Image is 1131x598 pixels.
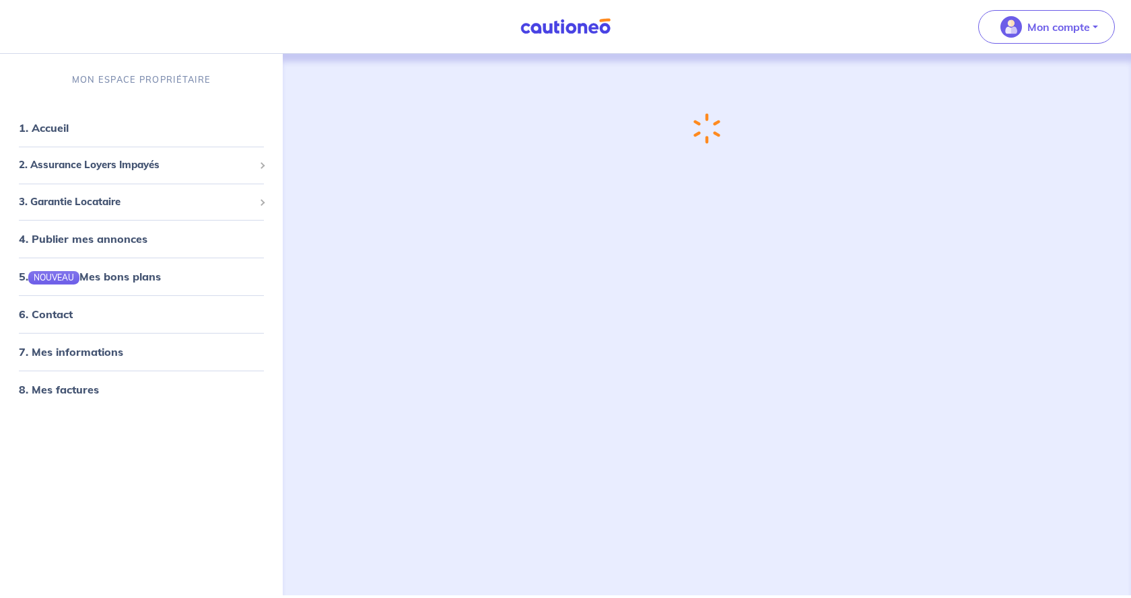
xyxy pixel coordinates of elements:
[19,157,254,173] span: 2. Assurance Loyers Impayés
[5,152,277,178] div: 2. Assurance Loyers Impayés
[5,189,277,215] div: 3. Garantie Locataire
[5,301,277,328] div: 6. Contact
[1000,16,1022,38] img: illu_account_valid_menu.svg
[19,345,123,359] a: 7. Mes informations
[5,225,277,252] div: 4. Publier mes annonces
[978,10,1115,44] button: illu_account_valid_menu.svgMon compte
[19,383,99,396] a: 8. Mes factures
[5,338,277,365] div: 7. Mes informations
[5,114,277,141] div: 1. Accueil
[19,270,161,283] a: 5.NOUVEAUMes bons plans
[5,263,277,290] div: 5.NOUVEAUMes bons plans
[515,18,616,35] img: Cautioneo
[19,121,69,135] a: 1. Accueil
[19,194,254,210] span: 3. Garantie Locataire
[19,232,147,246] a: 4. Publier mes annonces
[1027,19,1090,35] p: Mon compte
[5,376,277,403] div: 8. Mes factures
[72,73,211,86] p: MON ESPACE PROPRIÉTAIRE
[19,307,73,321] a: 6. Contact
[693,113,720,145] img: loading-spinner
